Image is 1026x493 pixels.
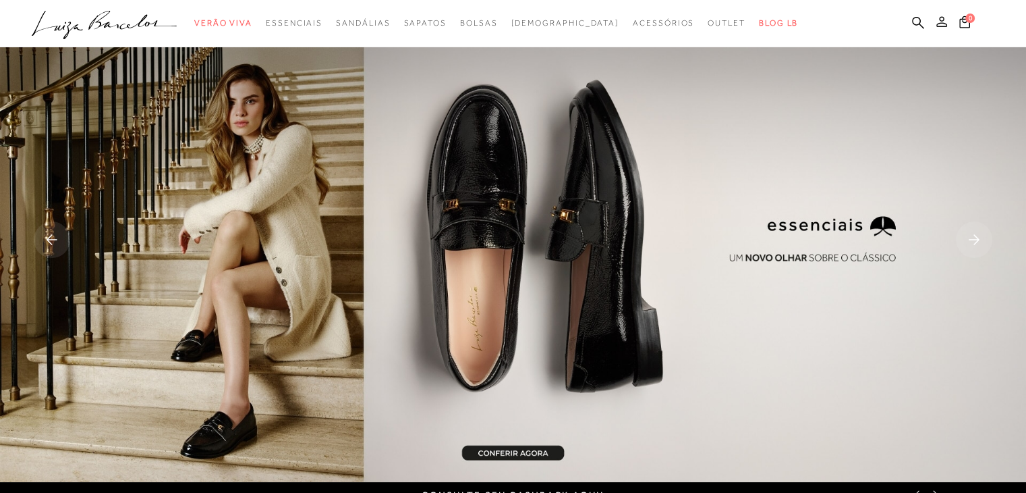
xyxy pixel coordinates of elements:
[511,11,619,36] a: noSubCategoriesText
[633,11,694,36] a: categoryNavScreenReaderText
[194,11,252,36] a: categoryNavScreenReaderText
[759,18,798,28] span: BLOG LB
[955,15,974,33] button: 0
[965,14,975,23] span: 0
[266,11,322,36] a: categoryNavScreenReaderText
[460,11,498,36] a: categoryNavScreenReaderText
[194,18,252,28] span: Verão Viva
[336,11,390,36] a: categoryNavScreenReaderText
[708,11,745,36] a: categoryNavScreenReaderText
[266,18,322,28] span: Essenciais
[403,18,446,28] span: Sapatos
[403,11,446,36] a: categoryNavScreenReaderText
[336,18,390,28] span: Sandálias
[511,18,619,28] span: [DEMOGRAPHIC_DATA]
[759,11,798,36] a: BLOG LB
[460,18,498,28] span: Bolsas
[633,18,694,28] span: Acessórios
[708,18,745,28] span: Outlet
